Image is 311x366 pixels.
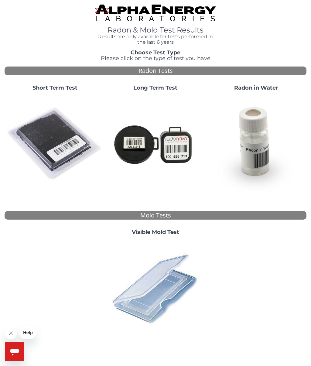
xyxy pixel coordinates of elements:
[5,211,306,220] div: Mold Tests
[32,84,77,91] strong: Short Term Test
[95,26,216,34] h1: Radon & Mold Test Results
[5,67,306,75] div: Radon Tests
[95,5,216,21] img: TightCrop.jpg
[131,49,180,56] strong: Choose Test Type
[101,55,210,62] span: Please click on the type of test you have
[132,229,179,235] strong: Visible Mold Test
[5,342,24,361] iframe: Button to launch messaging window
[208,96,304,192] img: RadoninWater.jpg
[5,327,17,339] iframe: Close message
[133,84,177,91] strong: Long Term Test
[7,96,103,192] img: ShortTerm.jpg
[108,240,203,336] img: PI42764010.jpg
[19,326,36,339] iframe: Message from company
[234,84,278,91] strong: Radon in Water
[108,96,203,192] img: Radtrak2vsRadtrak3.jpg
[95,34,216,45] h4: Results are only available for tests performed in the last 6 years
